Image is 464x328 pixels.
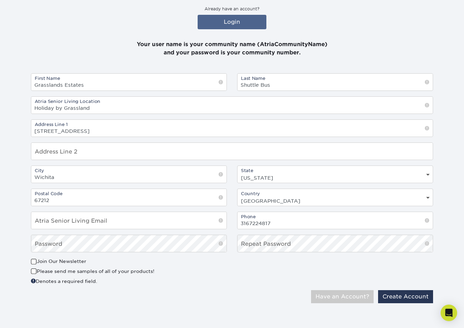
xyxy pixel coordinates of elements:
[329,258,421,282] iframe: reCAPTCHA
[31,32,433,57] p: Your user name is your community name (AtriaCommunityName) and your password is your community nu...
[31,268,154,275] label: Please send me samples of all of your products!
[378,290,433,303] button: Create Account
[441,305,457,321] div: Open Intercom Messenger
[311,290,374,303] button: Have an Account?
[31,277,227,285] div: Denotes a required field.
[31,6,433,12] p: Already have an account?
[31,258,86,265] label: Join Our Newsletter
[198,15,266,29] a: Login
